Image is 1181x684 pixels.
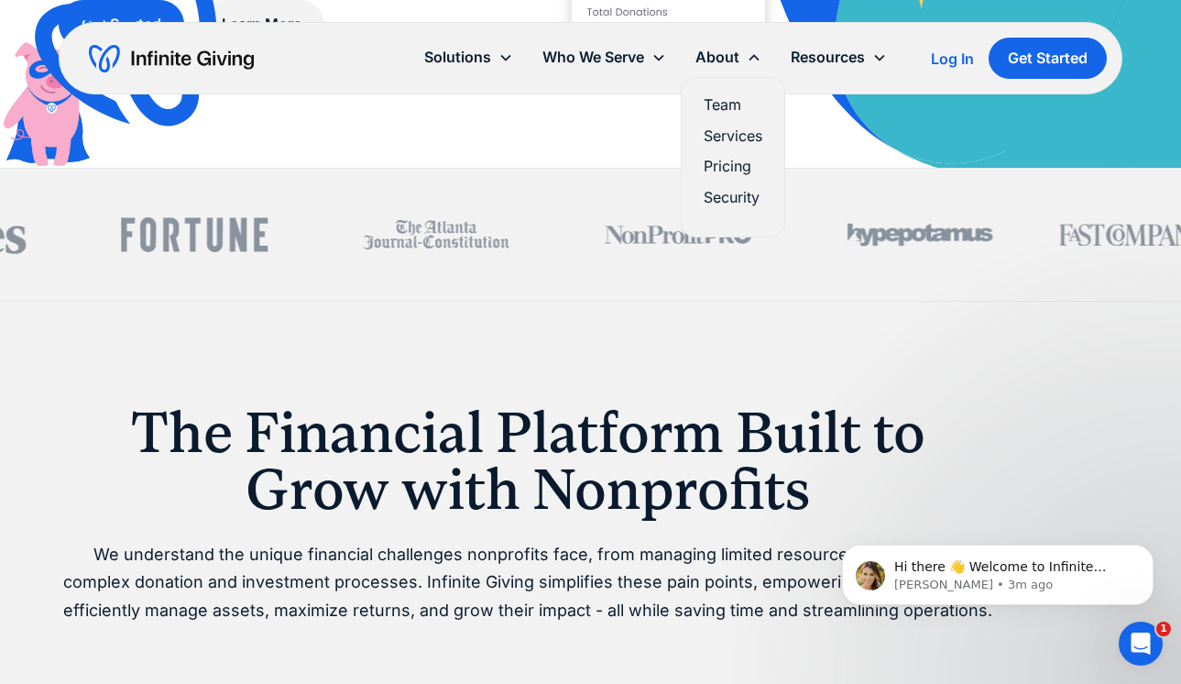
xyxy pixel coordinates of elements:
[424,45,491,70] div: Solutions
[59,541,997,625] p: We understand the unique financial challenges nonprofits face, from managing limited resources to...
[815,506,1181,634] iframe: Intercom notifications message
[695,45,739,70] div: About
[1119,622,1163,666] iframe: Intercom live chat
[1156,622,1171,636] span: 1
[528,38,681,77] div: Who We Serve
[410,38,528,77] div: Solutions
[89,44,254,73] a: home
[989,38,1107,79] a: Get Started
[931,48,974,70] a: Log In
[704,124,762,149] a: Services
[59,404,997,519] h1: The Financial Platform Built to Grow with Nonprofits
[681,77,785,237] nav: About
[791,45,865,70] div: Resources
[542,45,644,70] div: Who We Serve
[776,38,902,77] div: Resources
[704,185,762,210] a: Security
[681,38,776,77] div: About
[704,154,762,179] a: Pricing
[931,51,974,66] div: Log In
[704,93,762,117] a: Team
